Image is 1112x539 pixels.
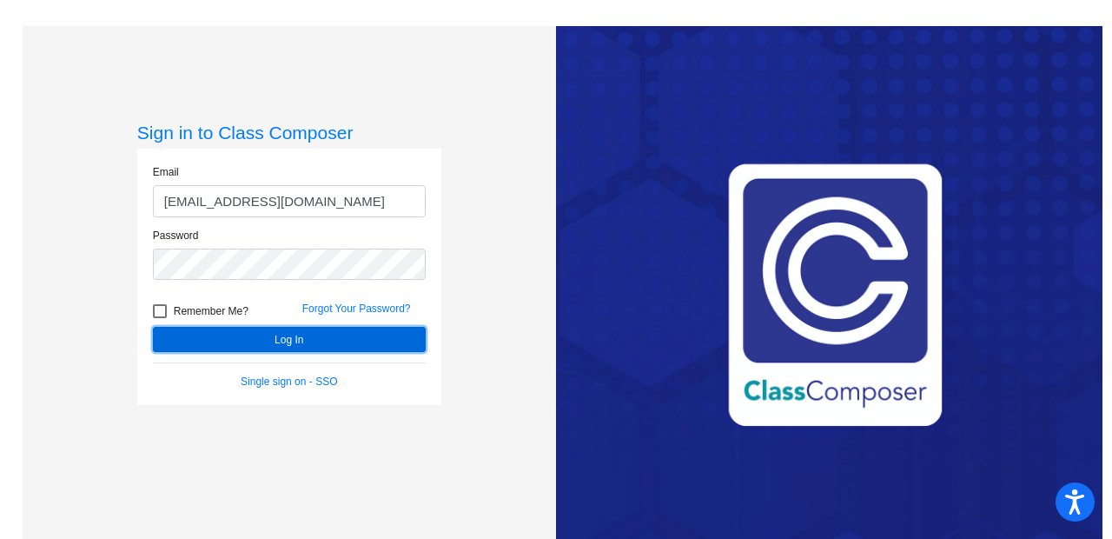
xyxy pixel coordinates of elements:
label: Email [153,164,179,180]
button: Log In [153,327,426,352]
span: Remember Me? [174,301,248,322]
label: Password [153,228,199,243]
h3: Sign in to Class Composer [137,122,441,143]
a: Forgot Your Password? [302,303,411,315]
a: Single sign on - SSO [241,376,337,388]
